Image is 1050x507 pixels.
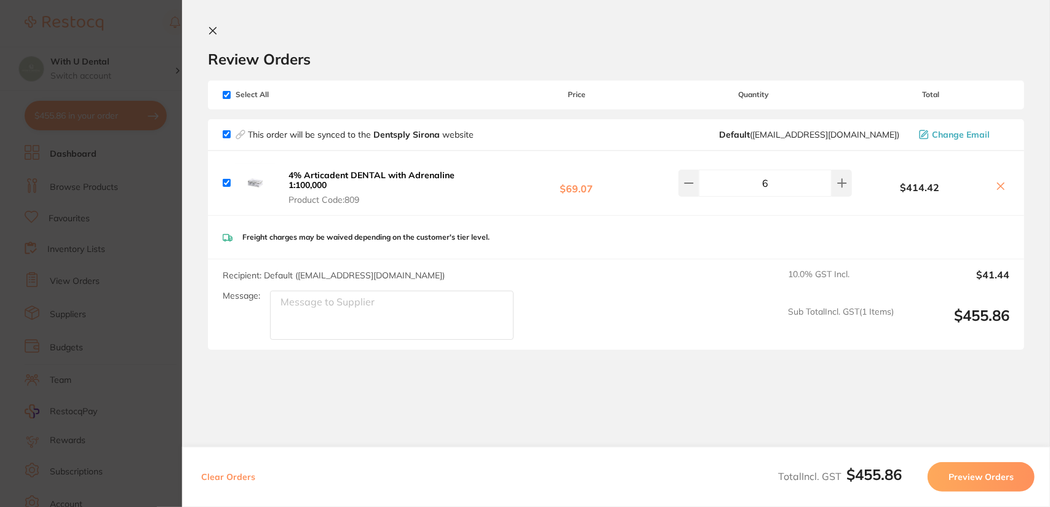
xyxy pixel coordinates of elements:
button: Clear Orders [197,462,259,492]
span: Price [498,90,656,99]
b: $69.07 [498,171,656,194]
p: Message from Restocq, sent Just now [54,216,218,227]
h2: Review Orders [208,50,1024,68]
span: Total Incl. GST [778,470,902,482]
button: Change Email [915,129,1009,140]
div: Message content [54,26,218,211]
label: Message: [223,291,260,301]
span: Recipient: Default ( [EMAIL_ADDRESS][DOMAIN_NAME] ) [223,270,445,281]
span: Change Email [932,130,990,140]
div: Hi With, ​ Starting [DATE], we’re making some updates to our product offerings on the Restocq pla... [54,26,218,315]
p: Freight charges may be waived depending on the customer's tier level. [242,233,490,242]
p: This order will be synced to the website [248,130,474,140]
output: $455.86 [904,307,1009,340]
output: $41.44 [904,269,1009,296]
div: message notification from Restocq, Just now. Hi With, ​ Starting 11 August, we’re making some upd... [18,18,228,235]
b: Default [719,129,750,140]
span: Select All [223,90,346,99]
img: aG5iZnVrNQ [236,163,275,203]
b: $414.42 [852,182,987,193]
button: 4% Articadent DENTAL with Adrenaline 1:100,000 Product Code:809 [285,170,498,205]
img: Profile image for Restocq [28,29,47,49]
b: 4% Articadent DENTAL with Adrenaline 1:100,000 [288,170,455,191]
span: clientservices@dentsplysirona.com [719,130,899,140]
span: Product Code: 809 [288,195,495,205]
span: 10.0 % GST Incl. [788,269,894,296]
b: $455.86 [846,465,902,484]
span: Sub Total Incl. GST ( 1 Items) [788,307,894,340]
strong: Dentsply Sirona [373,129,442,140]
span: Quantity [655,90,852,99]
span: Total [852,90,1009,99]
button: Preview Orders [928,462,1035,492]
